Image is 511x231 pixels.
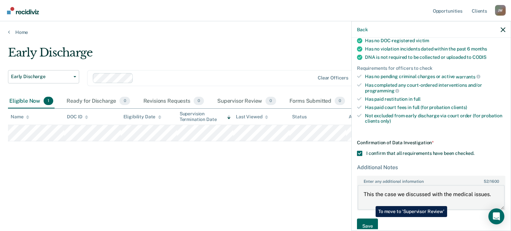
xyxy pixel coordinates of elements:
div: Has completed any court-ordered interventions and/or [365,82,505,93]
button: Profile dropdown button [495,5,506,16]
span: victim [416,38,429,43]
div: Eligible Now [8,94,55,109]
div: DOC ID [67,114,88,120]
div: Confirmation of Data Investigation [357,140,505,146]
img: Recidiviz [7,7,39,14]
span: I confirm that all requirements have been checked. [366,150,474,156]
div: Open Intercom Messenger [488,208,504,224]
a: Home [8,29,503,35]
div: Not excluded from early discharge via court order (for probation clients [365,113,505,124]
div: Forms Submitted [288,94,347,109]
span: 0 [119,97,130,105]
div: Name [11,114,29,120]
span: CODIS [472,55,486,60]
div: Has paid court fees in full (for probation [365,104,505,110]
div: Last Viewed [236,114,268,120]
span: 0 [335,97,345,105]
label: Enter any additional information [358,176,505,184]
div: Assigned to [349,114,380,120]
div: Requirements for officers to check [357,65,505,71]
span: programming [365,88,399,93]
span: 0 [194,97,204,105]
div: Has paid restitution in [365,96,505,102]
div: J W [495,5,506,16]
div: Has no violation incidents dated within the past 6 [365,46,505,52]
div: Supervision Termination Date [180,111,231,122]
span: full [414,96,421,101]
div: Status [292,114,306,120]
div: Supervisor Review [216,94,277,109]
div: Ready for Discharge [65,94,131,109]
div: DNA is not required to be collected or uploaded to [365,55,505,60]
div: Additional Notes [357,164,505,170]
span: / 1600 [484,179,499,184]
span: months [471,46,487,52]
div: Clear officers [318,75,348,81]
span: Early Discharge [11,74,71,79]
span: 52 [484,179,489,184]
span: only) [381,118,391,124]
button: Back [357,27,368,32]
div: Has no pending criminal charges or active [365,73,505,79]
div: Has no DOC-registered [365,38,505,44]
span: clients) [451,104,467,110]
div: Early Discharge [8,46,391,65]
textarea: This the case we discussed with the medical issues. [358,185,505,210]
div: Eligibility Date [123,114,162,120]
span: 1 [44,97,53,105]
div: Revisions Requests [142,94,205,109]
span: 0 [265,97,276,105]
span: warrants [456,74,480,79]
